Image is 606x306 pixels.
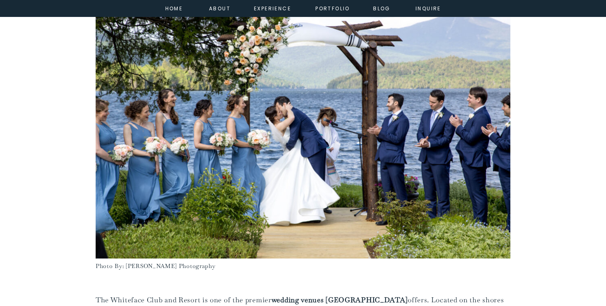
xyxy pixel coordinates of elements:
a: Blog [367,4,397,12]
figcaption: Photo By: [PERSON_NAME] Photography [96,261,510,271]
a: portfolio [315,4,350,12]
a: home [163,4,185,12]
strong: wedding venues [GEOGRAPHIC_DATA] [272,295,408,304]
a: experience [254,4,287,12]
a: inquire [413,4,443,12]
a: about [209,4,228,12]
